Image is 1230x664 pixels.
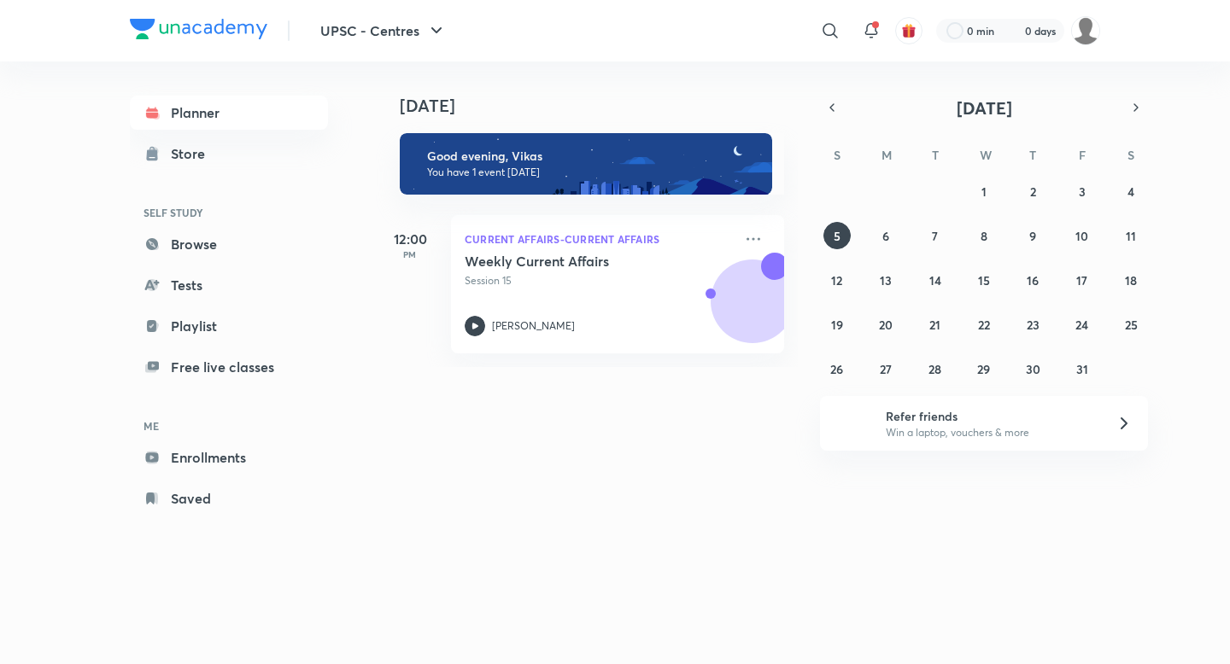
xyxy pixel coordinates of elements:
[823,222,851,249] button: October 5, 2025
[1075,317,1088,333] abbr: October 24, 2025
[1076,272,1087,288] abbr: October 17, 2025
[872,355,899,382] button: October 27, 2025
[970,178,998,205] button: October 1, 2025
[882,228,889,244] abbr: October 6, 2025
[981,183,987,200] abbr: October 1, 2025
[1027,317,1040,333] abbr: October 23, 2025
[400,133,772,195] img: evening
[1071,16,1100,45] img: Vikas Mishra
[831,317,843,333] abbr: October 19, 2025
[872,222,899,249] button: October 6, 2025
[980,147,992,163] abbr: Wednesday
[932,147,939,163] abbr: Tuesday
[929,317,940,333] abbr: October 21, 2025
[130,137,328,171] a: Store
[823,266,851,294] button: October 12, 2025
[1117,178,1145,205] button: October 4, 2025
[1069,178,1096,205] button: October 3, 2025
[929,272,941,288] abbr: October 14, 2025
[1069,355,1096,382] button: October 31, 2025
[1019,222,1046,249] button: October 9, 2025
[834,147,840,163] abbr: Sunday
[130,19,267,39] img: Company Logo
[130,440,328,475] a: Enrollments
[465,229,733,249] p: Current Affairs-Current Affairs
[130,268,328,302] a: Tests
[957,96,1012,119] span: [DATE]
[171,143,215,164] div: Store
[1075,228,1088,244] abbr: October 10, 2025
[1004,22,1022,39] img: streak
[922,311,949,338] button: October 21, 2025
[130,19,267,44] a: Company Logo
[1029,147,1036,163] abbr: Thursday
[400,96,801,116] h4: [DATE]
[465,273,733,288] p: Session 15
[872,266,899,294] button: October 13, 2025
[130,227,328,261] a: Browse
[970,266,998,294] button: October 15, 2025
[427,166,757,179] p: You have 1 event [DATE]
[376,229,444,249] h5: 12:00
[886,407,1096,425] h6: Refer friends
[823,311,851,338] button: October 19, 2025
[844,96,1124,119] button: [DATE]
[880,272,892,288] abbr: October 13, 2025
[1117,222,1145,249] button: October 11, 2025
[970,355,998,382] button: October 29, 2025
[901,23,917,38] img: avatar
[1117,266,1145,294] button: October 18, 2025
[978,272,990,288] abbr: October 15, 2025
[1125,317,1138,333] abbr: October 25, 2025
[834,406,868,440] img: referral
[1127,183,1134,200] abbr: October 4, 2025
[130,481,328,515] a: Saved
[831,272,842,288] abbr: October 12, 2025
[427,149,757,164] h6: Good evening, Vikas
[928,361,941,377] abbr: October 28, 2025
[872,311,899,338] button: October 20, 2025
[1069,222,1096,249] button: October 10, 2025
[1019,311,1046,338] button: October 23, 2025
[130,309,328,343] a: Playlist
[886,425,1096,440] p: Win a laptop, vouchers & more
[881,147,892,163] abbr: Monday
[932,228,938,244] abbr: October 7, 2025
[465,253,677,270] h5: Weekly Current Affairs
[1069,311,1096,338] button: October 24, 2025
[130,350,328,384] a: Free live classes
[130,198,328,227] h6: SELF STUDY
[130,411,328,440] h6: ME
[834,228,840,244] abbr: October 5, 2025
[830,361,843,377] abbr: October 26, 2025
[1026,361,1040,377] abbr: October 30, 2025
[880,361,892,377] abbr: October 27, 2025
[922,222,949,249] button: October 7, 2025
[970,222,998,249] button: October 8, 2025
[1019,355,1046,382] button: October 30, 2025
[895,17,922,44] button: avatar
[1030,183,1036,200] abbr: October 2, 2025
[978,317,990,333] abbr: October 22, 2025
[376,249,444,259] p: PM
[1117,311,1145,338] button: October 25, 2025
[1019,178,1046,205] button: October 2, 2025
[977,361,990,377] abbr: October 29, 2025
[879,317,893,333] abbr: October 20, 2025
[492,318,575,334] p: [PERSON_NAME]
[1127,147,1134,163] abbr: Saturday
[1069,266,1096,294] button: October 17, 2025
[1126,228,1136,244] abbr: October 11, 2025
[1125,272,1137,288] abbr: October 18, 2025
[981,228,987,244] abbr: October 8, 2025
[922,266,949,294] button: October 14, 2025
[1079,183,1086,200] abbr: October 3, 2025
[823,355,851,382] button: October 26, 2025
[1027,272,1039,288] abbr: October 16, 2025
[922,355,949,382] button: October 28, 2025
[130,96,328,130] a: Planner
[970,311,998,338] button: October 22, 2025
[1076,361,1088,377] abbr: October 31, 2025
[1019,266,1046,294] button: October 16, 2025
[310,14,457,48] button: UPSC - Centres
